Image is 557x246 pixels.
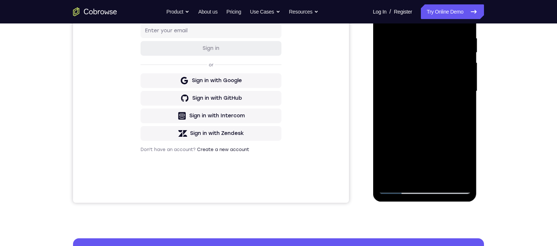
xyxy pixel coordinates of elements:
a: Create a new account [124,190,176,195]
a: Try Online Demo [421,4,484,19]
button: Sign in with Zendesk [68,169,208,184]
div: Sign in with Google [119,120,169,127]
span: / [389,7,391,16]
button: Use Cases [250,4,280,19]
div: Sign in with Zendesk [117,173,171,180]
div: Sign in with GitHub [119,137,169,145]
p: or [134,105,142,111]
button: Sign in with Google [68,116,208,131]
p: Don't have an account? [68,190,208,195]
a: Register [394,4,412,19]
div: Sign in with Intercom [116,155,172,162]
button: Product [167,4,190,19]
a: Go to the home page [73,7,117,16]
a: About us [198,4,217,19]
button: Sign in with GitHub [68,134,208,148]
a: Pricing [226,4,241,19]
button: Sign in with Intercom [68,151,208,166]
a: Log In [373,4,386,19]
button: Resources [289,4,319,19]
